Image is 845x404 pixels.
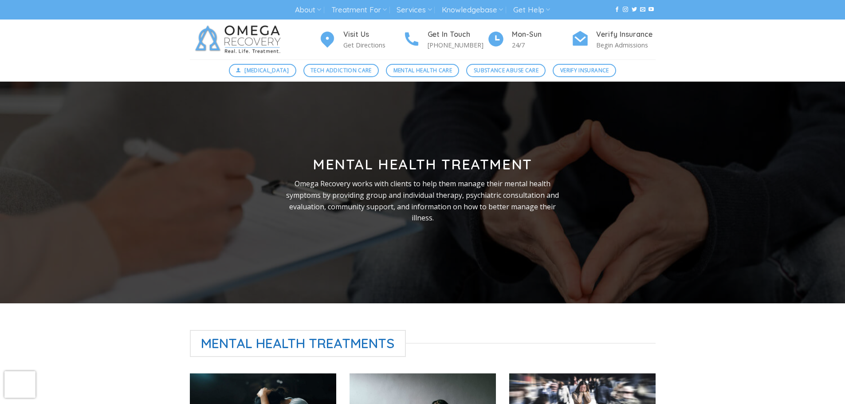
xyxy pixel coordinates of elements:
[343,40,403,50] p: Get Directions
[331,2,387,18] a: Treatment For
[640,7,645,13] a: Send us an email
[313,155,532,173] strong: Mental Health Treatment
[442,2,503,18] a: Knowledgebase
[553,64,616,77] a: Verify Insurance
[343,29,403,40] h4: Visit Us
[428,40,487,50] p: [PHONE_NUMBER]
[295,2,321,18] a: About
[428,29,487,40] h4: Get In Touch
[513,2,550,18] a: Get Help
[596,40,656,50] p: Begin Admissions
[632,7,637,13] a: Follow on Twitter
[244,66,289,75] span: [MEDICAL_DATA]
[393,66,452,75] span: Mental Health Care
[648,7,654,13] a: Follow on YouTube
[614,7,620,13] a: Follow on Facebook
[571,29,656,51] a: Verify Insurance Begin Admissions
[466,64,546,77] a: Substance Abuse Care
[386,64,459,77] a: Mental Health Care
[512,40,571,50] p: 24/7
[303,64,379,77] a: Tech Addiction Care
[623,7,628,13] a: Follow on Instagram
[190,330,406,357] span: Mental Health Treatments
[403,29,487,51] a: Get In Touch [PHONE_NUMBER]
[310,66,372,75] span: Tech Addiction Care
[190,20,290,59] img: Omega Recovery
[596,29,656,40] h4: Verify Insurance
[474,66,538,75] span: Substance Abuse Care
[512,29,571,40] h4: Mon-Sun
[318,29,403,51] a: Visit Us Get Directions
[279,178,566,224] p: Omega Recovery works with clients to help them manage their mental health symptoms by providing g...
[229,64,296,77] a: [MEDICAL_DATA]
[397,2,432,18] a: Services
[560,66,609,75] span: Verify Insurance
